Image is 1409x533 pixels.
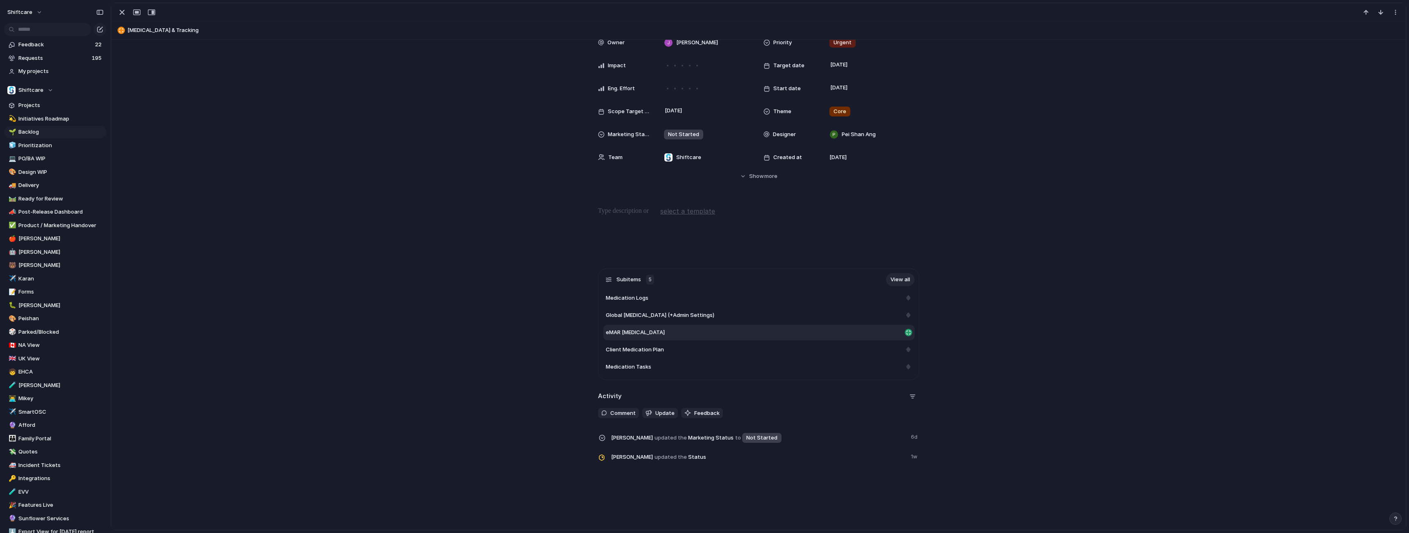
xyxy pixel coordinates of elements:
[4,113,106,125] a: 💫Initiatives Roadmap
[886,273,915,286] a: View all
[606,346,664,354] span: Client Medication Plan
[18,54,89,62] span: Requests
[9,154,14,164] div: 💻
[4,206,106,218] a: 📣Post-Release Dashboard
[608,130,650,139] span: Marketing Status
[9,367,14,377] div: 🧒
[7,328,16,336] button: 🎲
[9,261,14,270] div: 🐻
[18,41,93,49] span: Feedback
[9,274,14,283] div: ✈️
[7,128,16,136] button: 🌱
[9,421,14,430] div: 🔮
[4,39,106,51] a: Feedback22
[773,61,804,70] span: Target date
[4,486,106,498] a: 🧪EVV
[773,153,802,162] span: Created at
[4,339,106,351] div: 🇨🇦NA View
[773,107,791,116] span: Theme
[7,221,16,230] button: ✅
[4,312,106,325] a: 🎨Peishan
[7,314,16,323] button: 🎨
[4,353,106,365] a: 🇬🇧UK View
[7,115,16,123] button: 💫
[18,155,104,163] span: PO/BA WIP
[4,419,106,431] a: 🔮Afford
[7,341,16,349] button: 🇨🇦
[4,366,106,378] a: 🧒EHCA
[4,6,47,19] button: shiftcare
[18,341,104,349] span: NA View
[7,435,16,443] button: 👪
[663,106,684,116] span: [DATE]
[9,474,14,483] div: 🔑
[95,41,103,49] span: 22
[4,99,106,112] a: Projects
[7,448,16,456] button: 💸
[18,275,104,283] span: Karan
[4,433,106,445] a: 👪Family Portal
[4,326,106,338] a: 🎲Parked/Blocked
[9,167,14,177] div: 🎨
[7,501,16,509] button: 🎉
[7,275,16,283] button: ✈️
[18,301,104,310] span: [PERSON_NAME]
[18,168,104,176] span: Design WIP
[9,141,14,150] div: 🧊
[4,259,106,271] a: 🐻[PERSON_NAME]
[4,52,106,64] a: Requests195
[18,461,104,469] span: Incident Tickets
[18,181,104,189] span: Delivery
[611,453,653,461] span: [PERSON_NAME]
[608,84,635,93] span: Eng. Effort
[660,206,715,216] span: select a template
[9,207,14,217] div: 📣
[9,314,14,323] div: 🎨
[9,287,14,297] div: 📝
[655,453,687,461] span: updated the
[646,275,654,285] div: 5
[9,407,14,417] div: ✈️
[9,501,14,510] div: 🎉
[9,181,14,190] div: 🚚
[606,363,651,371] span: Medication Tasks
[18,421,104,429] span: Afford
[7,288,16,296] button: 📝
[4,392,106,405] div: 👨‍💻Mikey
[4,232,106,245] a: 🍎[PERSON_NAME]
[18,86,43,94] span: Shiftcare
[18,128,104,136] span: Backlog
[18,394,104,403] span: Mikey
[4,472,106,485] a: 🔑Integrations
[4,126,106,138] a: 🌱Backlog
[7,474,16,483] button: 🔑
[773,130,796,139] span: Designer
[9,434,14,443] div: 👪
[9,301,14,310] div: 🐛
[773,84,801,93] span: Start date
[4,166,106,178] a: 🎨Design WIP
[616,276,641,284] span: Subitems
[608,61,626,70] span: Impact
[18,141,104,150] span: Prioritization
[4,299,106,312] div: 🐛[PERSON_NAME]
[92,54,103,62] span: 195
[606,294,648,302] span: Medication Logs
[4,379,106,392] a: 🧪[PERSON_NAME]
[4,273,106,285] div: ✈️Karan
[4,246,106,258] a: 🤖[PERSON_NAME]
[4,512,106,525] a: 🔮Sunflower Services
[676,153,701,162] span: Shiftcare
[834,39,852,47] span: Urgent
[828,83,850,93] span: [DATE]
[18,115,104,123] span: Initiatives Roadmap
[7,168,16,176] button: 🎨
[611,434,653,442] span: [PERSON_NAME]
